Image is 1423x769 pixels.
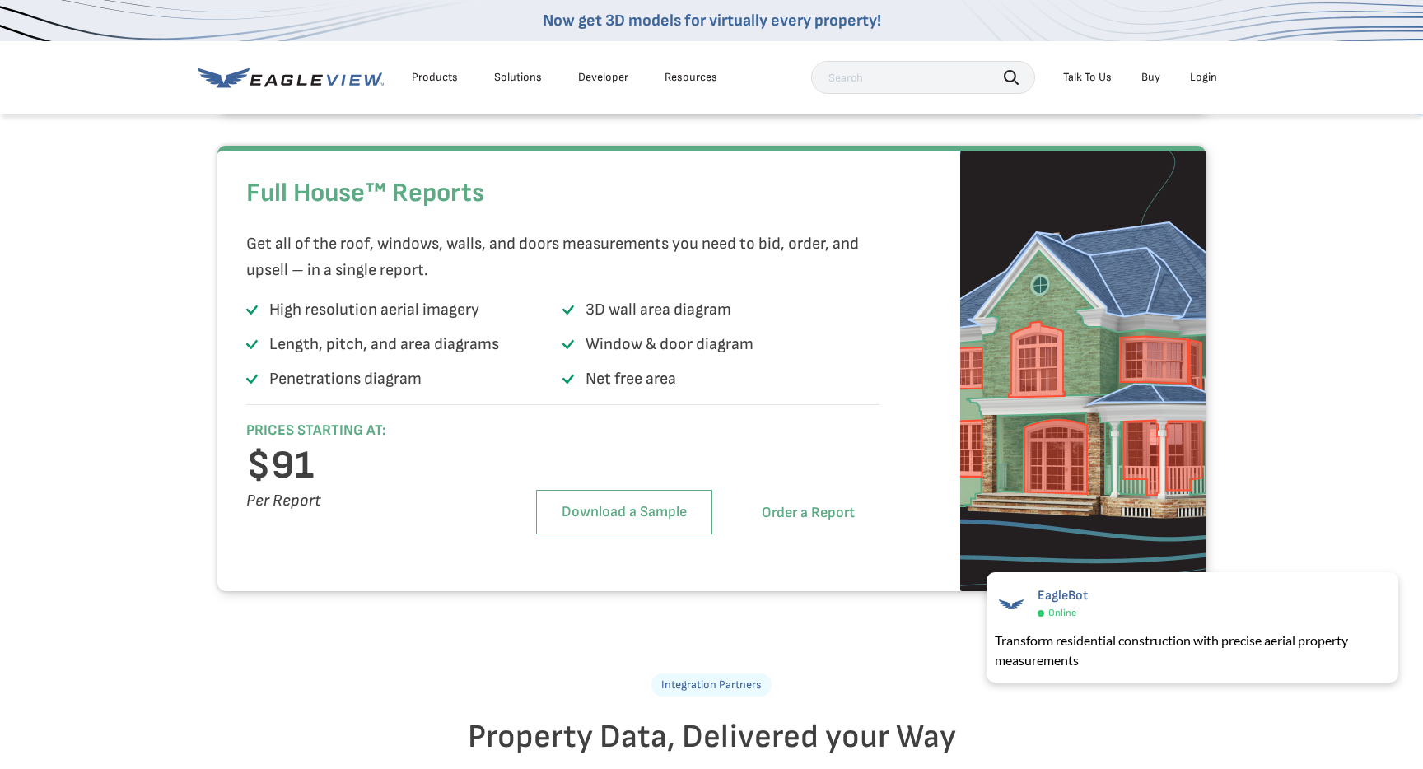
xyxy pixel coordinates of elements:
p: Get all of the roof, windows, walls, and doors measurements you need to bid, order, and upsell – ... [246,231,870,283]
span: Online [1048,607,1076,619]
p: Net free area [586,366,676,392]
p: 3D wall area diagram [586,296,731,323]
h6: PRICES STARTING AT: [246,422,483,440]
p: Integration Partners [651,673,772,697]
i: Per Report [246,491,321,510]
p: High resolution aerial imagery [269,296,479,323]
a: Now get 3D models for virtually every property! [543,11,881,30]
a: Download a Sample [536,490,712,534]
p: Window & door diagram [586,331,753,357]
a: Order a Report [737,492,879,534]
div: Resources [665,70,717,85]
div: Login [1190,70,1217,85]
p: Penetrations diagram [269,366,422,392]
a: Buy [1141,70,1160,85]
h3: $91 [246,453,483,479]
a: Developer [578,70,628,85]
h2: Full House™ Reports [246,169,879,218]
span: EagleBot [1038,588,1088,604]
div: Products [412,70,458,85]
div: Transform residential construction with precise aerial property measurements [995,631,1390,670]
div: Solutions [494,70,542,85]
input: Search [811,61,1035,94]
img: EagleBot [995,588,1028,621]
div: Talk To Us [1063,70,1112,85]
p: Length, pitch, and area diagrams [269,331,499,357]
h2: Property Data, Delivered your Way [230,717,1193,757]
